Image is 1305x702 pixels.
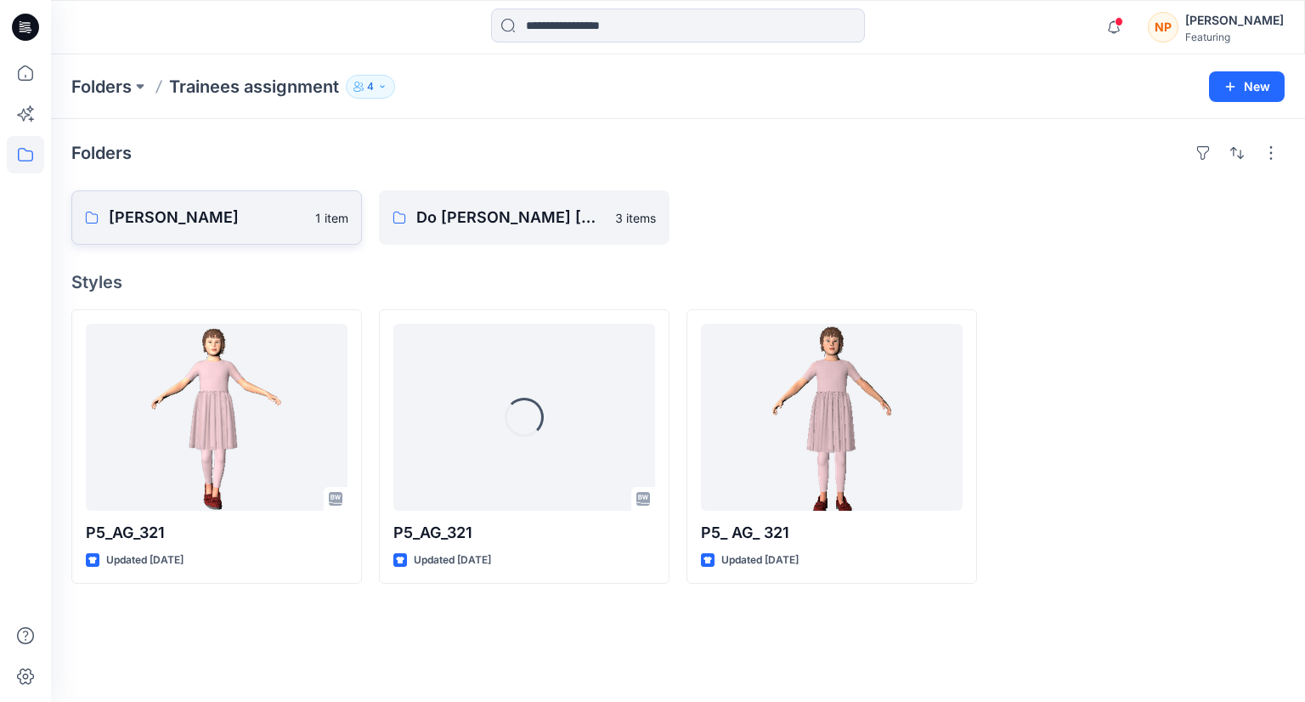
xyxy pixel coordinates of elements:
p: Updated [DATE] [414,552,491,569]
p: P5_AG_321 [86,521,347,545]
p: [PERSON_NAME] [109,206,305,229]
a: P5_ AG_ 321 [701,324,963,511]
p: P5_ AG_ 321 [701,521,963,545]
button: New [1209,71,1285,102]
p: Do [PERSON_NAME] [PERSON_NAME] [416,206,605,229]
div: [PERSON_NAME] [1185,10,1284,31]
p: Updated [DATE] [106,552,184,569]
p: Updated [DATE] [721,552,799,569]
div: Featuring [1185,31,1284,43]
h4: Folders [71,143,132,163]
a: Folders [71,75,132,99]
a: [PERSON_NAME]1 item [71,190,362,245]
p: P5_AG_321 [393,521,655,545]
button: 4 [346,75,395,99]
a: P5_AG_321 [86,324,347,511]
div: NP [1148,12,1178,42]
p: 4 [367,77,374,96]
p: 1 item [315,209,348,227]
a: Do [PERSON_NAME] [PERSON_NAME]3 items [379,190,669,245]
p: 3 items [615,209,656,227]
h4: Styles [71,272,1285,292]
p: Trainees assignment [169,75,339,99]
